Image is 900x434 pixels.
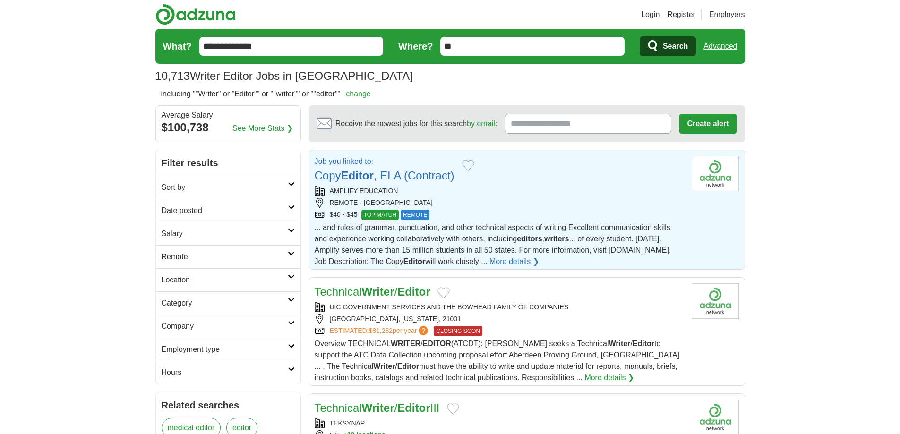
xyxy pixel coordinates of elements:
h2: Related searches [162,398,295,412]
p: Job you linked to: [315,156,454,167]
h2: Salary [162,228,288,239]
div: TEKSYNAP [315,418,684,428]
strong: writers [544,235,569,243]
strong: WRITER [391,340,420,348]
span: ? [419,326,428,335]
strong: Writer [373,362,395,370]
button: Add to favorite jobs [462,160,474,171]
div: [GEOGRAPHIC_DATA], [US_STATE], 21001 [315,314,684,324]
h2: Filter results [156,150,300,176]
button: Add to favorite jobs [437,287,450,298]
a: Company [156,315,300,338]
a: Register [667,9,695,20]
h2: Remote [162,251,288,263]
h2: Hours [162,367,288,378]
h1: Writer Editor Jobs in [GEOGRAPHIC_DATA] [155,69,413,82]
a: More details ❯ [489,256,539,267]
button: Search [640,36,696,56]
label: What? [163,39,192,53]
div: AMPLIFY EDUCATION [315,186,684,196]
span: 10,713 [155,68,190,85]
a: Employers [709,9,745,20]
div: $100,738 [162,119,295,136]
a: Advanced [703,37,737,56]
strong: Writer [362,401,394,414]
h2: Employment type [162,344,288,355]
a: TechnicalWriter/Editor [315,285,430,298]
span: Receive the newest jobs for this search : [335,118,497,129]
a: Login [641,9,660,20]
img: Adzuna logo [155,4,236,25]
a: Hours [156,361,300,384]
strong: EDITOR [423,340,451,348]
span: Search [663,37,688,56]
a: ESTIMATED:$81,282per year? [330,326,430,336]
span: TOP MATCH [361,210,399,220]
strong: Editor [403,257,425,265]
button: Create alert [679,114,737,134]
h2: Sort by [162,182,288,193]
span: Overview TECHNICAL / (ATCDT): [PERSON_NAME] seeks a Technical / to support the ATC Data Collectio... [315,340,680,382]
strong: Writer [362,285,394,298]
a: TechnicalWriter/EditorIII [315,401,440,414]
div: UIC GOVERNMENT SERVICES AND THE BOWHEAD FAMILY OF COMPANIES [315,302,684,312]
a: Category [156,291,300,315]
h2: including ""Writer" or "Editor"" or ""writer"" or ""editor"" [161,88,371,100]
button: Add to favorite jobs [447,403,459,415]
span: ... and rules of grammar, punctuation, and other technical aspects of writing Excellent communica... [315,223,671,265]
strong: Editor [633,340,654,348]
a: Location [156,268,300,291]
label: Where? [398,39,433,53]
a: Sort by [156,176,300,199]
span: REMOTE [401,210,429,220]
strong: editors [517,235,542,243]
strong: Editor [397,401,430,414]
h2: Location [162,274,288,286]
a: Employment type [156,338,300,361]
a: by email [467,119,495,128]
span: CLOSING SOON [434,326,482,336]
a: CopyEditor, ELA (Contract) [315,169,454,182]
a: More details ❯ [584,372,634,383]
a: Remote [156,245,300,268]
h2: Date posted [162,205,288,216]
a: Salary [156,222,300,245]
strong: Editor [341,169,374,182]
h2: Category [162,298,288,309]
h2: Company [162,321,288,332]
strong: Writer [609,340,630,348]
strong: Editor [397,285,430,298]
a: change [346,90,371,98]
a: Date posted [156,199,300,222]
div: REMOTE - [GEOGRAPHIC_DATA] [315,198,684,208]
a: See More Stats ❯ [232,123,293,134]
span: $81,282 [369,327,393,334]
img: Company logo [692,283,739,319]
strong: Editor [397,362,419,370]
div: Average Salary [162,111,295,119]
div: $40 - $45 [315,210,684,220]
img: Company logo [692,156,739,191]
